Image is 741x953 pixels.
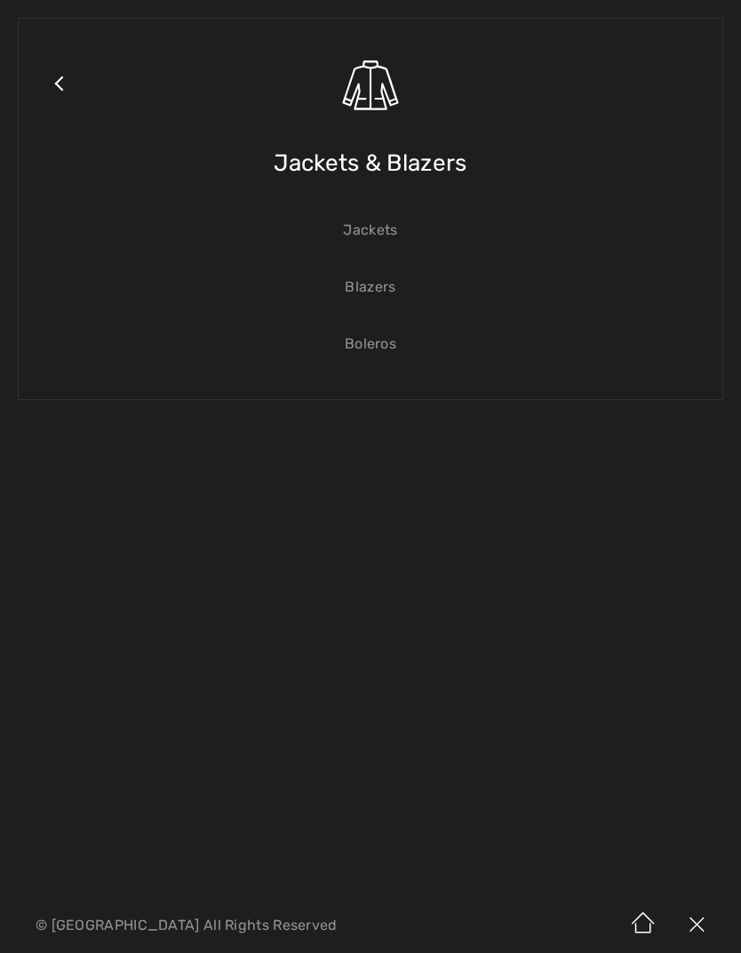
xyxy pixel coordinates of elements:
a: Blazers [36,268,705,307]
span: Jackets & Blazers [274,132,466,195]
img: Home [617,898,670,953]
a: Jackets [36,211,705,250]
img: X [670,898,723,953]
a: Boleros [36,324,705,364]
span: Help [43,12,79,28]
p: © [GEOGRAPHIC_DATA] All Rights Reserved [36,919,437,932]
